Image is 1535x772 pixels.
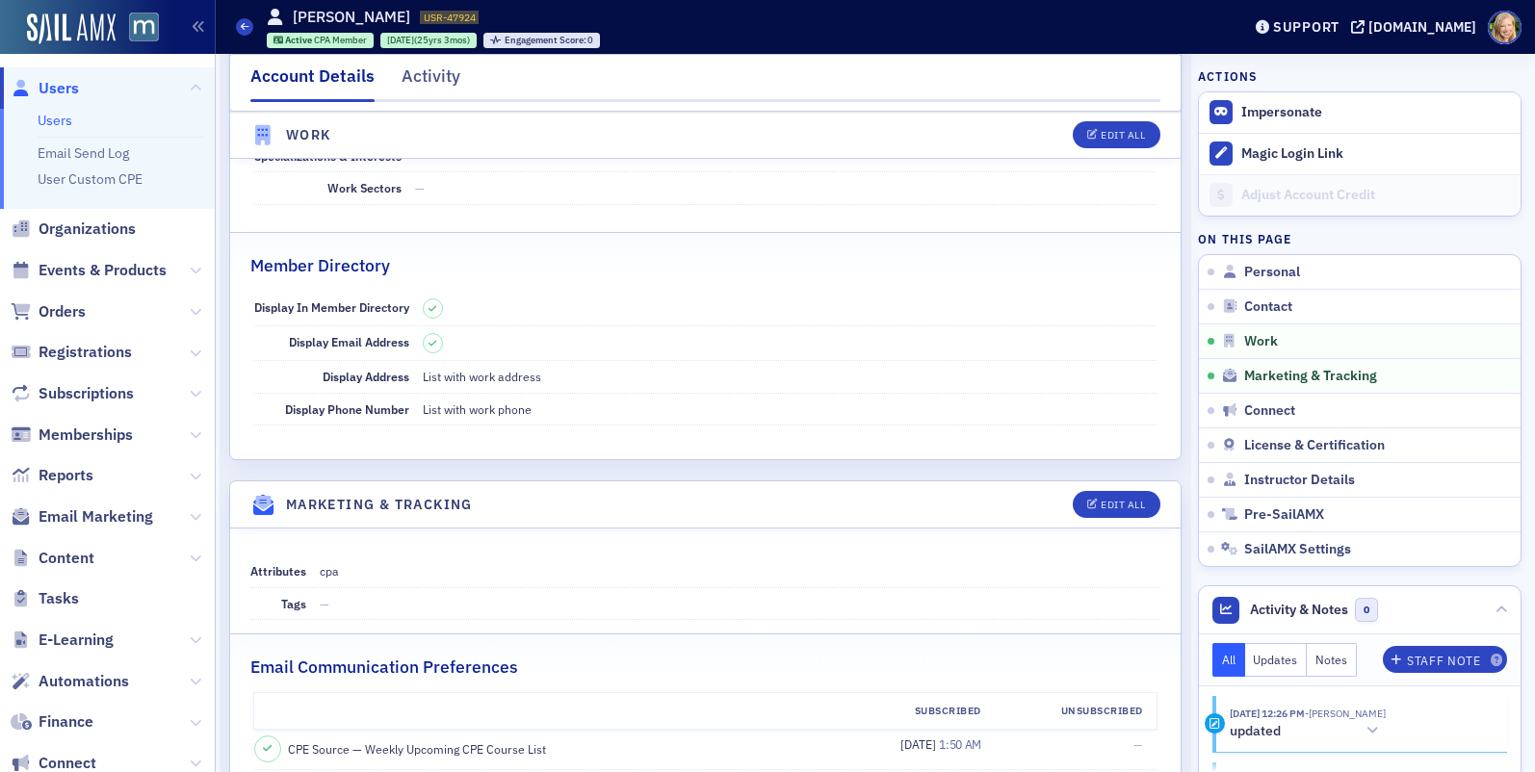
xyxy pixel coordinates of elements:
[39,219,136,240] span: Organizations
[11,383,134,404] a: Subscriptions
[39,711,93,733] span: Finance
[11,260,167,281] a: Events & Products
[39,342,132,363] span: Registrations
[387,34,414,46] span: [DATE]
[1355,598,1379,622] span: 0
[1230,707,1305,720] time: 8/25/2025 12:26 PM
[254,299,409,315] span: Display In Member Directory
[1198,67,1258,85] h4: Actions
[1488,11,1522,44] span: Profile
[1212,643,1245,677] button: All
[1244,506,1324,524] span: Pre-SailAMX
[129,13,159,42] img: SailAMX
[1407,656,1480,666] div: Staff Note
[1351,20,1483,34] button: [DOMAIN_NAME]
[39,630,114,651] span: E-Learning
[423,369,541,384] span: List with work address
[286,124,331,144] h4: Work
[1244,264,1300,281] span: Personal
[39,548,94,569] span: Content
[39,301,86,322] span: Orders
[254,148,402,164] span: Specializations & Interests
[387,34,470,46] div: (25yrs 3mos)
[11,588,79,609] a: Tasks
[11,219,136,240] a: Organizations
[11,548,94,569] a: Content
[1368,18,1476,36] div: [DOMAIN_NAME]
[423,401,532,417] span: List with work phone
[39,506,153,528] span: Email Marketing
[424,11,476,24] span: USR-47924
[250,563,306,579] span: Attributes
[1244,368,1377,385] span: Marketing & Tracking
[11,342,132,363] a: Registrations
[1307,643,1357,677] button: Notes
[267,33,375,48] div: Active: Active: CPA Member
[11,506,153,528] a: Email Marketing
[39,78,79,99] span: Users
[11,671,129,692] a: Automations
[11,425,133,446] a: Memberships
[39,465,93,486] span: Reports
[900,736,939,752] span: [DATE]
[1244,333,1278,350] span: Work
[1241,145,1511,163] div: Magic Login Link
[380,33,477,48] div: 2000-05-03 00:00:00
[483,33,600,48] div: Engagement Score: 0
[11,78,79,99] a: Users
[402,64,460,99] div: Activity
[939,736,981,752] span: 1:50 AM
[288,740,546,758] span: CPE Source — Weekly Upcoming CPE Course List
[505,34,588,46] span: Engagement Score :
[250,655,518,680] h2: Email Communication Preferences
[320,596,329,611] span: —
[11,630,114,651] a: E-Learning
[38,112,72,129] a: Users
[415,148,425,164] span: —
[833,704,995,719] div: Subscribed
[116,13,159,45] a: View Homepage
[273,34,368,46] a: Active CPA Member
[1205,713,1225,733] div: Update
[1101,500,1145,510] div: Edit All
[327,180,402,195] span: Work Sectors
[1230,721,1386,741] button: updated
[995,704,1157,719] div: Unsubscribed
[320,562,339,579] div: cpa
[1244,298,1292,316] span: Contact
[505,36,594,46] div: 0
[1305,707,1386,720] span: Rebekah Olson
[285,34,314,46] span: Active
[39,260,167,281] span: Events & Products
[11,711,93,733] a: Finance
[1199,133,1521,174] button: Magic Login Link
[1244,437,1385,454] span: License & Certification
[11,301,86,322] a: Orders
[1244,541,1351,558] span: SailAMX Settings
[293,7,410,28] h1: [PERSON_NAME]
[39,425,133,446] span: Memberships
[250,64,375,102] div: Account Details
[1241,104,1322,121] button: Impersonate
[11,465,93,486] a: Reports
[38,144,129,162] a: Email Send Log
[1245,643,1308,677] button: Updates
[286,495,473,515] h4: Marketing & Tracking
[1383,646,1507,673] button: Staff Note
[1198,230,1522,247] h4: On this page
[1230,723,1281,740] h5: updated
[39,383,134,404] span: Subscriptions
[285,401,409,417] span: Display Phone Number
[1273,18,1340,36] div: Support
[38,170,143,188] a: User Custom CPE
[415,180,425,195] span: —
[1244,402,1295,420] span: Connect
[281,596,306,611] span: Tags
[250,253,390,278] h2: Member Directory
[1101,130,1145,141] div: Edit All
[314,34,367,46] span: CPA Member
[1244,472,1355,489] span: Instructor Details
[27,13,116,44] img: SailAMX
[39,588,79,609] span: Tasks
